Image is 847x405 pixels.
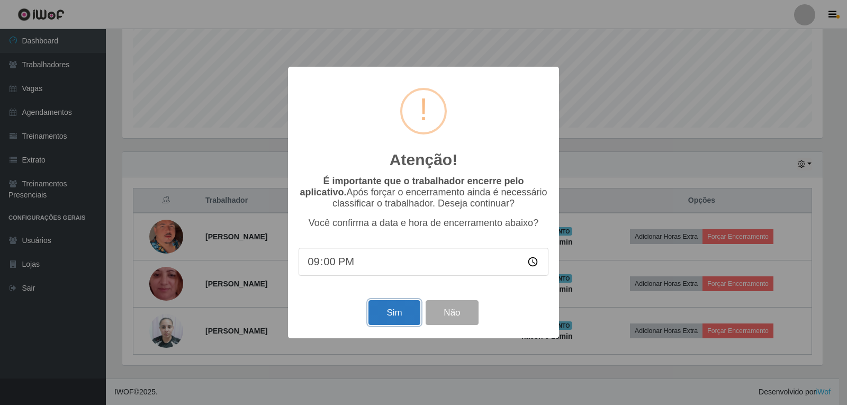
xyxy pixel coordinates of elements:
button: Sim [368,300,420,325]
p: Após forçar o encerramento ainda é necessário classificar o trabalhador. Deseja continuar? [299,176,548,209]
p: Você confirma a data e hora de encerramento abaixo? [299,218,548,229]
b: É importante que o trabalhador encerre pelo aplicativo. [300,176,524,197]
button: Não [426,300,478,325]
h2: Atenção! [390,150,457,169]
